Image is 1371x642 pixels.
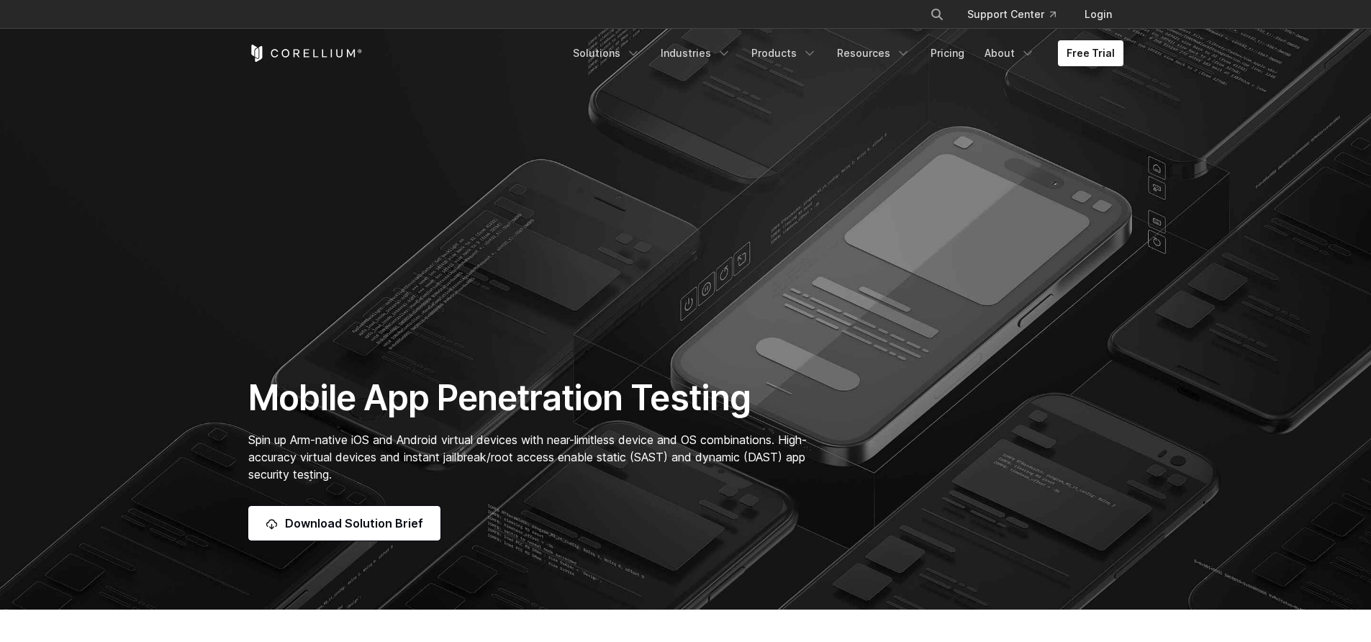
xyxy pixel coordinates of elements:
a: Free Trial [1058,40,1123,66]
div: Navigation Menu [913,1,1123,27]
a: About [976,40,1044,66]
button: Search [924,1,950,27]
a: Login [1073,1,1123,27]
a: Pricing [922,40,973,66]
a: Corellium Home [248,45,363,62]
a: Download Solution Brief [248,506,440,541]
div: Navigation Menu [564,40,1123,66]
a: Support Center [956,1,1067,27]
a: Products [743,40,825,66]
a: Solutions [564,40,649,66]
span: Download Solution Brief [285,515,423,532]
span: Spin up Arm-native iOS and Android virtual devices with near-limitless device and OS combinations... [248,433,807,481]
h1: Mobile App Penetration Testing [248,376,822,420]
a: Resources [828,40,919,66]
a: Industries [652,40,740,66]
